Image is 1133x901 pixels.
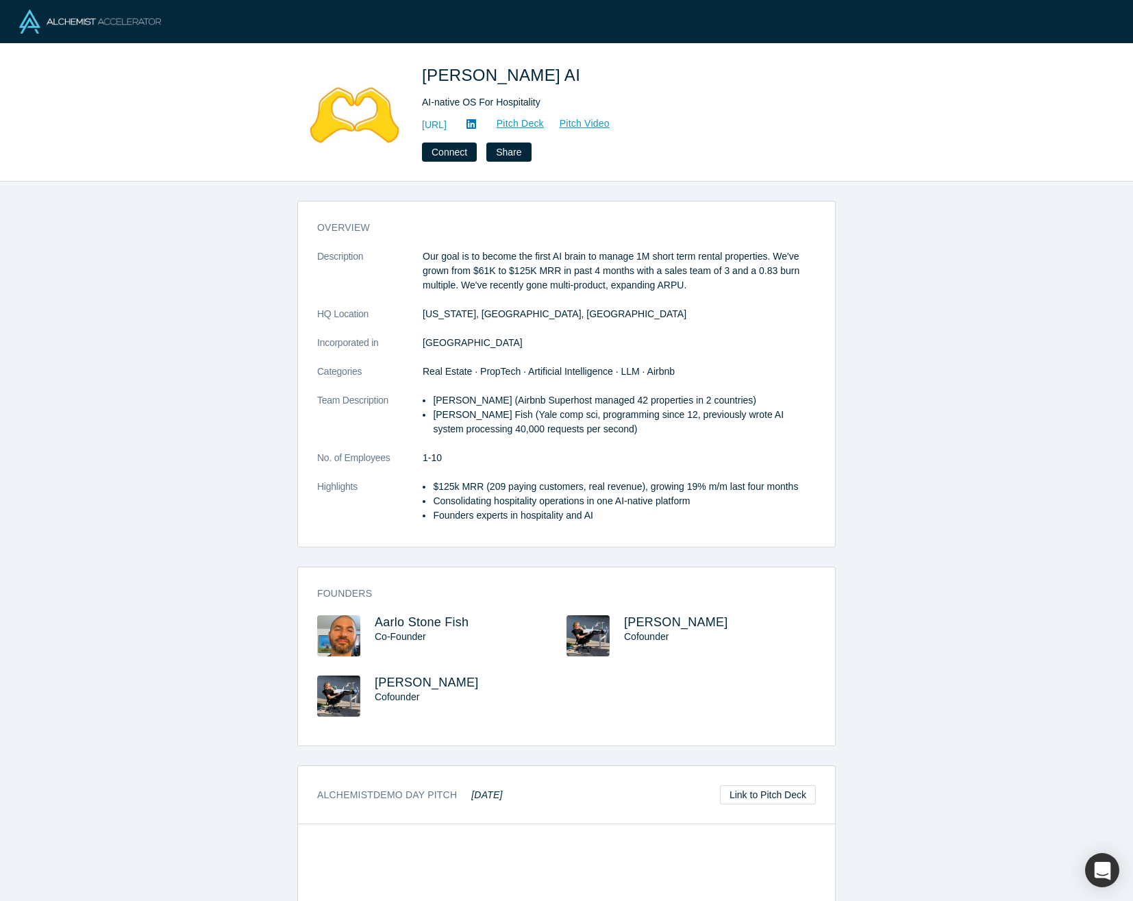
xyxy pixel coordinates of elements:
[482,116,545,132] a: Pitch Deck
[433,508,816,523] li: Founders experts in hospitality and AI
[422,143,477,162] button: Connect
[422,66,585,84] span: [PERSON_NAME] AI
[433,480,816,494] li: $125k MRR (209 paying customers, real revenue), growing 19% m/m last four months
[423,249,816,293] p: Our goal is to become the first AI brain to manage 1M short term rental properties. We've grown f...
[545,116,610,132] a: Pitch Video
[317,788,503,802] h3: Alchemist Demo Day Pitch
[422,118,447,132] a: [URL]
[423,451,816,465] dd: 1-10
[317,480,423,537] dt: Highlights
[317,676,360,717] img: Sam Dundas's Profile Image
[317,393,423,451] dt: Team Description
[375,615,469,629] a: Aarlo Stone Fish
[433,494,816,508] li: Consolidating hospitality operations in one AI-native platform
[423,336,816,350] dd: [GEOGRAPHIC_DATA]
[433,408,816,436] li: [PERSON_NAME] Fish (Yale comp sci, programming since 12, previously wrote AI system processing 40...
[566,615,610,656] img: Sam Dundas's Profile Image
[317,615,360,656] img: Aarlo Stone Fish's Profile Image
[307,63,403,159] img: Besty AI's Logo
[375,676,479,689] a: [PERSON_NAME]
[317,221,797,235] h3: overview
[317,365,423,393] dt: Categories
[486,143,531,162] button: Share
[423,366,675,377] span: Real Estate · PropTech · Artificial Intelligence · LLM · Airbnb
[375,691,419,702] span: Cofounder
[317,451,423,480] dt: No. of Employees
[471,789,502,800] em: [DATE]
[317,307,423,336] dt: HQ Location
[624,631,669,642] span: Cofounder
[317,587,797,601] h3: Founders
[317,336,423,365] dt: Incorporated in
[375,631,426,642] span: Co-Founder
[720,785,816,804] a: Link to Pitch Deck
[433,393,816,408] li: [PERSON_NAME] (Airbnb Superhost managed 42 properties in 2 countries)
[19,10,161,34] img: Alchemist Logo
[422,95,806,110] div: AI-native OS For Hospitality
[624,615,728,629] a: [PERSON_NAME]
[317,249,423,307] dt: Description
[423,307,816,321] dd: [US_STATE], [GEOGRAPHIC_DATA], [GEOGRAPHIC_DATA]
